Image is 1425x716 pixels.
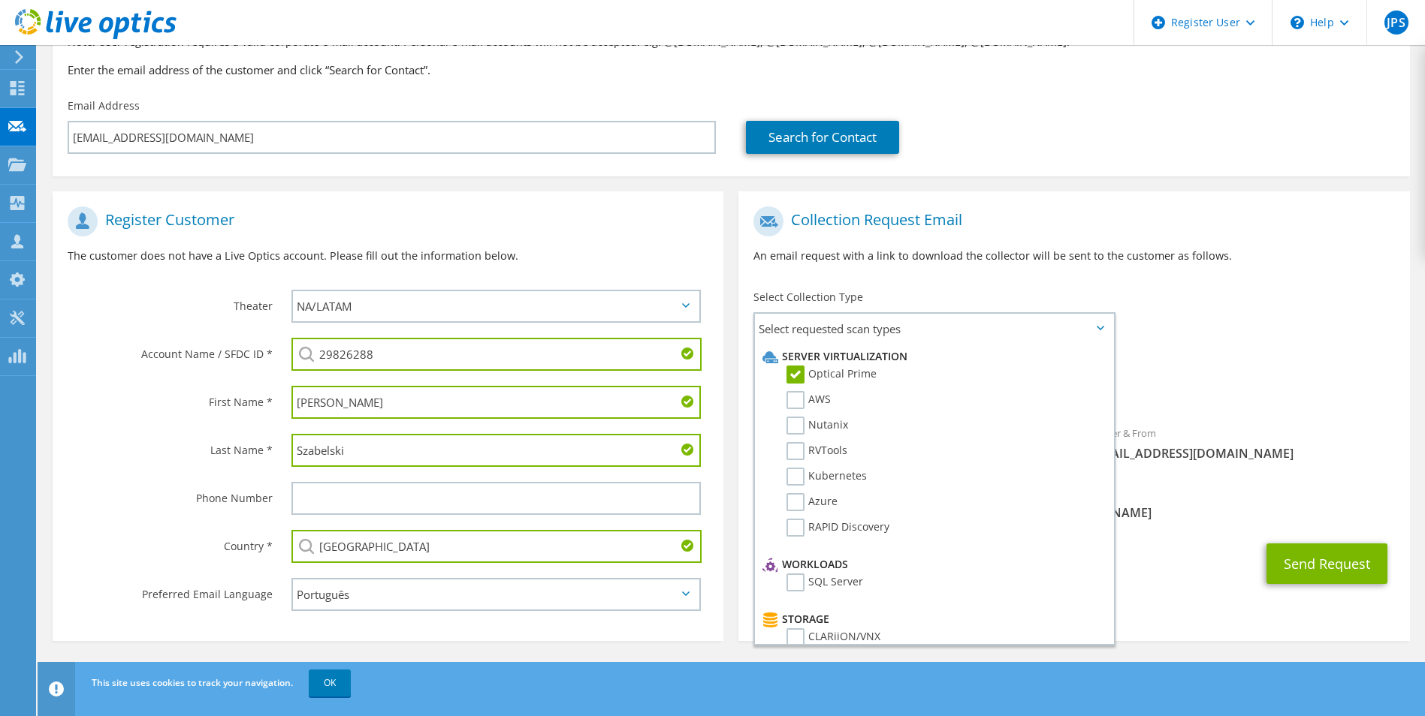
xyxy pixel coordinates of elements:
[309,669,351,696] a: OK
[746,121,899,154] a: Search for Contact
[759,347,1105,366] li: Server Virtualization
[68,98,140,113] label: Email Address
[786,468,867,486] label: Kubernetes
[1089,445,1395,462] span: [EMAIL_ADDRESS][DOMAIN_NAME]
[68,62,1395,78] h3: Enter the email address of the customer and click “Search for Contact”.
[68,578,273,602] label: Preferred Email Language
[786,391,831,409] label: AWS
[68,434,273,458] label: Last Name *
[738,417,1074,469] div: To
[786,519,889,537] label: RAPID Discovery
[786,573,863,591] label: SQL Server
[786,366,877,384] label: Optical Prime
[738,350,1409,410] div: Requested Collections
[753,290,863,305] label: Select Collection Type
[68,206,701,236] h1: Register Customer
[68,338,273,362] label: Account Name / SFDC ID *
[786,417,848,435] label: Nutanix
[786,442,847,460] label: RVTools
[68,290,273,314] label: Theater
[755,314,1113,344] span: Select requested scan types
[68,386,273,410] label: First Name *
[68,482,273,506] label: Phone Number
[92,676,293,689] span: This site uses cookies to track your navigation.
[68,248,708,264] p: The customer does not have a Live Optics account. Please fill out the information below.
[753,206,1387,236] h1: Collection Request Email
[1291,16,1304,29] svg: \n
[786,628,880,646] label: CLARiiON/VNX
[759,610,1105,628] li: Storage
[1384,11,1408,35] span: JPS
[753,248,1394,264] p: An email request with a link to download the collector will be sent to the customer as follows.
[738,477,1409,528] div: CC & Reply To
[68,530,273,554] label: Country *
[1074,417,1410,469] div: Sender & From
[1266,543,1387,584] button: Send Request
[786,493,838,511] label: Azure
[759,555,1105,573] li: Workloads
